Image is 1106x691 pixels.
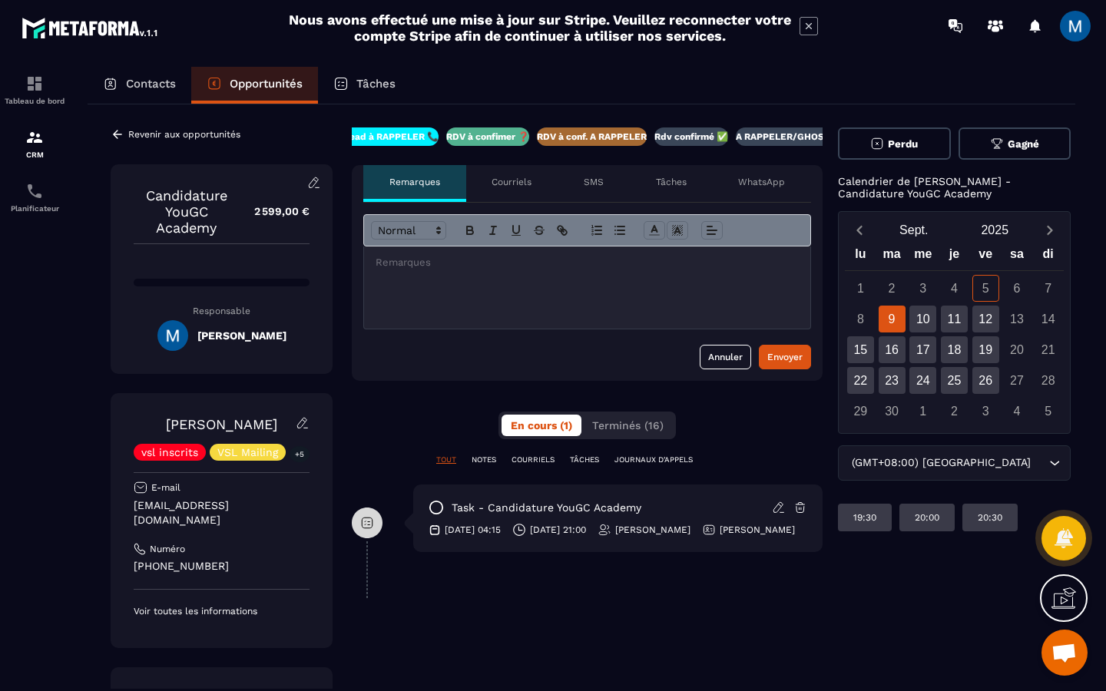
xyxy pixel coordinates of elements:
[318,67,411,104] a: Tâches
[217,447,278,458] p: VSL Mailing
[700,345,751,369] button: Annuler
[583,415,673,436] button: Terminés (16)
[1003,336,1030,363] div: 20
[290,446,310,462] p: +5
[446,131,529,143] p: RDV à confimer ❓
[1003,306,1030,332] div: 13
[654,131,728,143] p: Rdv confirmé ✅
[873,217,955,243] button: Open months overlay
[941,367,968,394] div: 25
[959,127,1071,160] button: Gagné
[876,243,908,270] div: ma
[1035,367,1061,394] div: 28
[492,176,531,188] p: Courriels
[141,447,198,458] p: vsl inscrits
[888,138,918,150] span: Perdu
[941,398,968,425] div: 2
[288,12,792,44] h2: Nous avons effectué une mise à jour sur Stripe. Veuillez reconnecter votre compte Stripe afin de ...
[614,455,693,465] p: JOURNAUX D'APPELS
[4,117,65,170] a: formationformationCRM
[955,217,1036,243] button: Open years overlay
[736,131,891,143] p: A RAPPELER/GHOST/NO SHOW✖️
[972,398,999,425] div: 3
[879,367,906,394] div: 23
[879,398,906,425] div: 30
[134,605,310,617] p: Voir toutes les informations
[128,129,240,140] p: Revenir aux opportunités
[511,419,572,431] span: En cours (1)
[151,481,180,494] p: E-mail
[1035,336,1061,363] div: 21
[1003,398,1030,425] div: 4
[1035,220,1064,240] button: Next month
[847,306,874,332] div: 8
[88,67,191,104] a: Contacts
[879,336,906,363] div: 16
[845,243,1064,425] div: Calendar wrapper
[134,187,239,236] p: Candidature YouGC Academy
[134,559,310,574] p: [PHONE_NUMBER]
[584,176,604,188] p: SMS
[848,455,1034,471] span: (GMT+08:00) [GEOGRAPHIC_DATA]
[537,131,647,143] p: RDV à conf. A RAPPELER
[941,336,968,363] div: 18
[847,398,874,425] div: 29
[4,150,65,159] p: CRM
[838,127,951,160] button: Perdu
[22,14,160,41] img: logo
[845,243,876,270] div: lu
[1002,243,1033,270] div: sa
[972,306,999,332] div: 12
[972,336,999,363] div: 19
[1035,398,1061,425] div: 5
[1032,243,1064,270] div: di
[502,415,581,436] button: En cours (1)
[972,275,999,302] div: 5
[1035,306,1061,332] div: 14
[134,498,310,527] p: [EMAIL_ADDRESS][DOMAIN_NAME]
[356,77,396,91] p: Tâches
[909,336,936,363] div: 17
[445,524,501,536] p: [DATE] 04:15
[909,398,936,425] div: 1
[197,329,286,342] h5: [PERSON_NAME]
[4,204,65,213] p: Planificateur
[126,77,176,91] p: Contacts
[879,306,906,332] div: 9
[907,243,939,270] div: me
[452,501,641,515] p: task - Candidature YouGC Academy
[972,367,999,394] div: 26
[615,524,690,536] p: [PERSON_NAME]
[323,131,439,143] p: New lead à RAPPELER 📞
[1008,138,1039,150] span: Gagné
[25,182,44,200] img: scheduler
[909,275,936,302] div: 3
[1003,367,1030,394] div: 27
[656,176,687,188] p: Tâches
[230,77,303,91] p: Opportunités
[879,275,906,302] div: 2
[239,197,310,226] p: 2 599,00 €
[592,419,664,431] span: Terminés (16)
[838,175,1071,200] p: Calendrier de [PERSON_NAME] - Candidature YouGC Academy
[738,176,785,188] p: WhatsApp
[970,243,1002,270] div: ve
[4,97,65,105] p: Tableau de bord
[845,275,1064,425] div: Calendar days
[4,63,65,117] a: formationformationTableau de bord
[847,367,874,394] div: 22
[150,543,185,555] p: Numéro
[166,416,277,432] a: [PERSON_NAME]
[472,455,496,465] p: NOTES
[1035,275,1061,302] div: 7
[978,511,1002,524] p: 20:30
[939,243,970,270] div: je
[941,306,968,332] div: 11
[25,74,44,93] img: formation
[909,306,936,332] div: 10
[853,511,876,524] p: 19:30
[1041,630,1088,676] a: Ouvrir le chat
[759,345,811,369] button: Envoyer
[915,511,939,524] p: 20:00
[1003,275,1030,302] div: 6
